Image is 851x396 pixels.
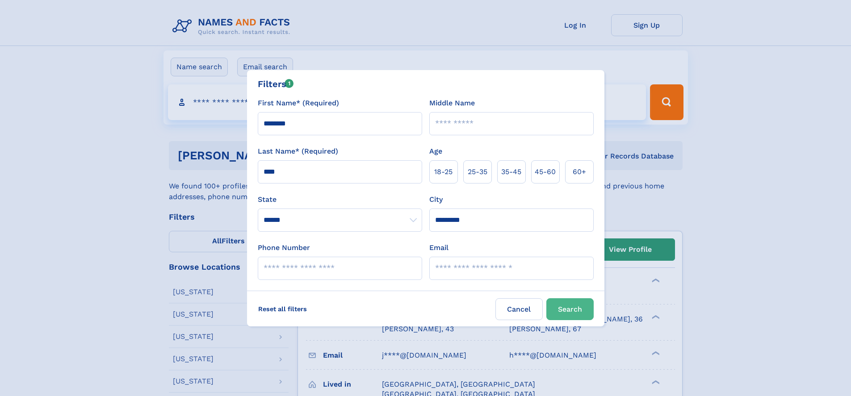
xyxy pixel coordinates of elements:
button: Search [546,298,594,320]
label: Middle Name [429,98,475,108]
label: Last Name* (Required) [258,146,338,157]
span: 18‑25 [434,167,453,177]
label: Reset all filters [252,298,313,320]
label: City [429,194,443,205]
label: Phone Number [258,242,310,253]
span: 60+ [573,167,586,177]
label: Age [429,146,442,157]
span: 25‑35 [468,167,487,177]
div: Filters [258,77,294,91]
label: First Name* (Required) [258,98,339,108]
label: Cancel [495,298,543,320]
span: 45‑60 [535,167,556,177]
label: Email [429,242,449,253]
label: State [258,194,422,205]
span: 35‑45 [501,167,521,177]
